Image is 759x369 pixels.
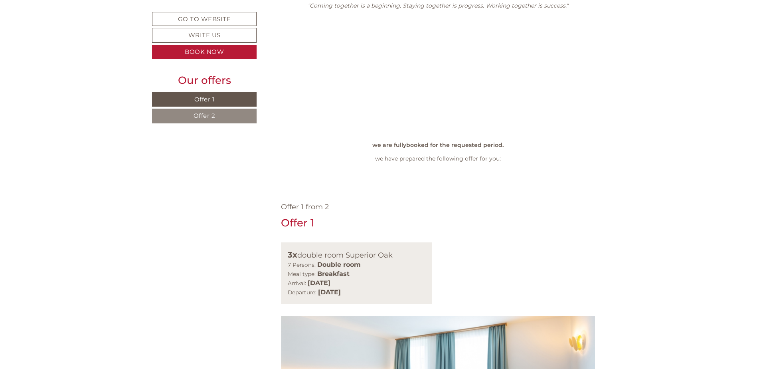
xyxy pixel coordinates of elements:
strong: we are fullybooked for the requested period. [372,141,504,149]
div: [GEOGRAPHIC_DATA] [12,23,103,30]
small: Arrival: [288,280,306,286]
b: Breakfast [317,270,350,278]
span: Offer 2 [194,112,215,119]
b: [DATE] [318,288,341,296]
a: Write us [152,28,257,43]
b: Double room [317,261,361,268]
small: Meal type: [288,271,316,277]
b: [DATE] [308,279,330,287]
img: image [378,18,498,138]
small: Departure: [288,289,316,296]
div: double room Superior Oak [288,249,425,261]
div: [DATE] [142,6,173,20]
a: Book now [152,45,257,60]
small: 11:56 [12,39,103,44]
p: we have prepared the following offer for you: [281,142,595,162]
span: Offer 1 [194,95,215,103]
span: Offer 1 from 2 [281,202,329,211]
div: Offer 1 [281,216,314,230]
button: Send [272,210,314,225]
a: Go to website [152,12,257,26]
em: "Coming together is a beginning. Staying together is progress. Working together is success." [308,2,568,9]
div: Hello, how can we help you? [6,22,107,46]
div: Our offers [152,73,257,88]
b: 3x [288,250,297,260]
small: 7 Persons: [288,262,316,268]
